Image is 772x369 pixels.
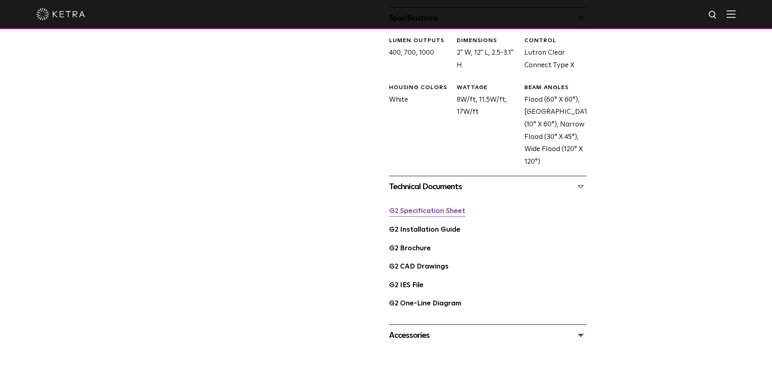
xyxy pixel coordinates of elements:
a: G2 Installation Guide [389,226,460,233]
div: WATTAGE [457,84,518,92]
img: search icon [708,10,718,20]
div: 2" W, 12" L, 2.5-3.1" H [451,37,518,72]
img: Hamburger%20Nav.svg [727,10,736,18]
a: G2 IES File [389,282,423,289]
a: G2 Brochure [389,245,431,252]
img: ketra-logo-2019-white [36,8,85,20]
div: 8W/ft, 11.5W/ft, 17W/ft [451,84,518,168]
div: CONTROL [524,37,586,45]
div: Technical Documents [389,180,586,193]
a: G2 One-Line Diagram [389,300,461,307]
div: DIMENSIONS [457,37,518,45]
a: G2 Specification Sheet [389,208,465,215]
div: Flood (60° X 60°), [GEOGRAPHIC_DATA] (10° X 60°), Narrow Flood (30° X 45°), Wide Flood (120° X 120°) [518,84,586,168]
div: BEAM ANGLES [524,84,586,92]
div: HOUSING COLORS [389,84,451,92]
div: Accessories [389,329,586,342]
div: White [383,84,451,168]
div: 400, 700, 1000 [383,37,451,72]
div: Lutron Clear Connect Type X [518,37,586,72]
a: G2 CAD Drawings [389,263,449,270]
div: LUMEN OUTPUTS [389,37,451,45]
